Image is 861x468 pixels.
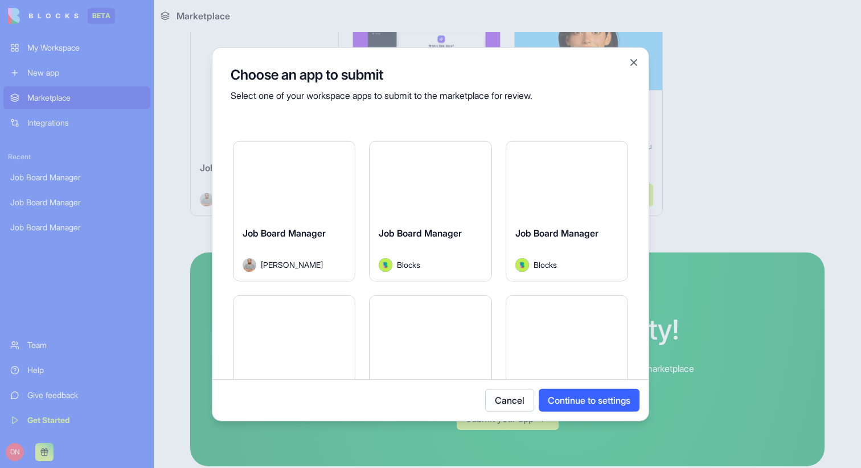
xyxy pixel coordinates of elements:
[231,65,630,84] h3: Choose an app to submit
[369,295,491,436] a: New AppAvatarBlocks
[369,140,491,281] a: Job Board ManagerAvatarBlocks
[397,259,420,271] span: Blocks
[506,295,628,436] a: TaskFlow AnalyticsAvatarBlocks
[261,259,323,271] span: [PERSON_NAME]
[233,140,355,281] a: Job Board ManagerAvatar[PERSON_NAME]
[534,259,557,271] span: Blocks
[231,88,630,102] p: Select one of your workspace apps to submit to the marketplace for review.
[379,227,462,239] span: Job Board Manager
[506,140,628,281] a: Job Board ManagerAvatarBlocks
[515,227,598,239] span: Job Board Manager
[379,258,392,272] img: Avatar
[515,258,529,272] img: Avatar
[243,227,326,239] span: Job Board Manager
[485,389,534,412] button: Cancel
[243,258,256,272] img: Avatar
[539,389,639,412] button: Continue to settings
[233,295,355,436] a: TaskFlow AnalyticsAvatarBlocks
